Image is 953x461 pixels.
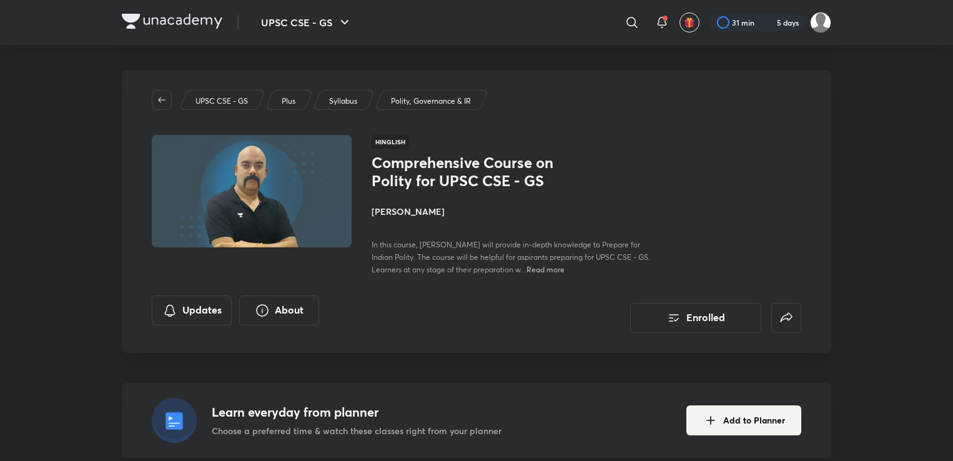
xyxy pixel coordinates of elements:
[630,303,761,333] button: Enrolled
[372,135,409,149] span: Hinglish
[195,96,248,107] p: UPSC CSE - GS
[194,96,250,107] a: UPSC CSE - GS
[762,16,774,29] img: streak
[280,96,298,107] a: Plus
[686,405,801,435] button: Add to Planner
[372,154,576,190] h1: Comprehensive Course on Polity for UPSC CSE - GS
[152,295,232,325] button: Updates
[810,12,831,33] img: Amrendra sharma
[389,96,473,107] a: Polity, Governance & IR
[282,96,295,107] p: Plus
[679,12,699,32] button: avatar
[327,96,360,107] a: Syllabus
[771,303,801,333] button: false
[372,205,651,218] h4: [PERSON_NAME]
[122,14,222,32] a: Company Logo
[212,403,501,422] h4: Learn everyday from planner
[684,17,695,28] img: avatar
[329,96,357,107] p: Syllabus
[391,96,471,107] p: Polity, Governance & IR
[212,424,501,437] p: Choose a preferred time & watch these classes right from your planner
[150,134,353,249] img: Thumbnail
[122,14,222,29] img: Company Logo
[254,10,360,35] button: UPSC CSE - GS
[372,240,650,274] span: In this course, [PERSON_NAME] will provide in-depth knowledge to Prepare for Indian Polity. The c...
[239,295,319,325] button: About
[526,264,565,274] span: Read more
